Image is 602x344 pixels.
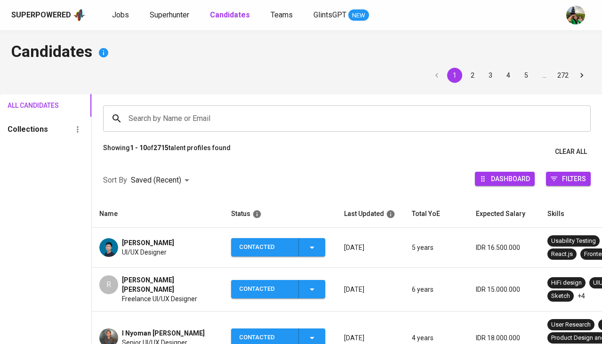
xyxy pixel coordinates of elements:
p: IDR 15.000.000 [476,285,532,294]
button: Go to next page [574,68,589,83]
div: Saved (Recent) [131,172,193,189]
p: IDR 16.500.000 [476,243,532,252]
button: Go to page 5 [519,68,534,83]
span: Clear All [555,146,587,158]
div: … [537,71,552,80]
button: Go to page 3 [483,68,498,83]
div: R [99,275,118,294]
p: Showing of talent profiles found [103,143,231,160]
img: eva@glints.com [566,6,585,24]
b: 2715 [153,144,169,152]
div: User Research [551,320,591,329]
span: Filters [562,172,586,185]
span: Freelance UI/UX Designer [122,294,197,304]
th: Total YoE [404,200,468,228]
button: Go to page 4 [501,68,516,83]
button: Go to page 2 [465,68,480,83]
th: Status [224,200,337,228]
a: Teams [271,9,295,21]
p: 5 years [412,243,461,252]
h6: Collections [8,123,48,136]
a: Superhunter [150,9,191,21]
a: Superpoweredapp logo [11,8,86,22]
a: Jobs [112,9,131,21]
p: +4 [578,291,585,301]
span: Superhunter [150,10,189,19]
img: app logo [73,8,86,22]
span: Dashboard [491,172,530,185]
th: Name [92,200,224,228]
button: Dashboard [475,172,535,186]
div: Superpowered [11,10,71,21]
button: Contacted [231,280,325,298]
th: Last Updated [337,200,404,228]
span: NEW [348,11,369,20]
p: IDR 18.000.000 [476,333,532,343]
span: [PERSON_NAME] [122,238,174,248]
div: HiFi design [551,279,582,288]
p: Sort By [103,175,127,186]
div: Contacted [239,280,291,298]
p: [DATE] [344,333,397,343]
b: 1 - 10 [130,144,147,152]
h4: Candidates [11,41,591,64]
span: GlintsGPT [313,10,346,19]
span: [PERSON_NAME] [PERSON_NAME] [122,275,216,294]
p: [DATE] [344,285,397,294]
span: All Candidates [8,100,42,112]
p: 4 years [412,333,461,343]
button: page 1 [447,68,462,83]
div: Sketch [551,292,570,301]
span: Teams [271,10,293,19]
span: Jobs [112,10,129,19]
div: Usability Testing [551,237,596,246]
button: Clear All [551,143,591,160]
p: [DATE] [344,243,397,252]
div: React.js [551,250,573,259]
a: Candidates [210,9,252,21]
img: fef9ee2abddb9aba6386ad836a46984d.png [99,238,118,257]
button: Go to page 272 [554,68,571,83]
div: Contacted [239,238,291,256]
b: Candidates [210,10,250,19]
p: Saved (Recent) [131,175,181,186]
a: GlintsGPT NEW [313,9,369,21]
p: 6 years [412,285,461,294]
span: UI/UX Designer [122,248,167,257]
nav: pagination navigation [428,68,591,83]
button: Filters [546,172,591,186]
th: Expected Salary [468,200,540,228]
button: Contacted [231,238,325,256]
span: I Nyoman [PERSON_NAME] [122,328,205,338]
